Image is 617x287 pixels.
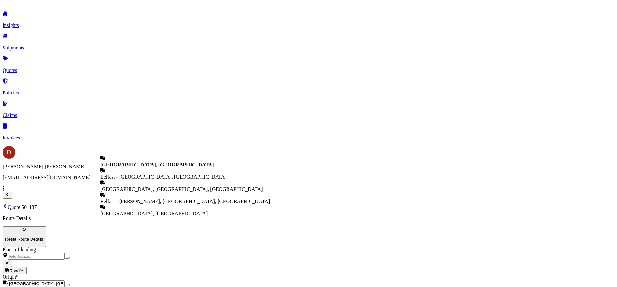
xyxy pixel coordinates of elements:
[3,267,27,274] button: Select transport
[3,164,614,170] p: [PERSON_NAME] [PERSON_NAME]
[3,112,614,118] p: Claims
[100,199,270,204] span: Belfast - [PERSON_NAME], [GEOGRAPHIC_DATA], [GEOGRAPHIC_DATA]
[3,67,614,73] p: Quotes
[3,45,614,51] p: Shipments
[100,156,270,217] div: Show suggestions
[3,204,614,210] p: Quote 501187
[65,284,70,286] button: Show suggestions
[8,253,65,260] input: Place of loading
[3,215,614,221] p: Route Details
[3,247,614,253] div: Place of loading
[5,237,43,242] p: Reset Route Details
[3,22,614,28] p: Insights
[7,149,11,156] span: D
[100,174,227,180] span: Belfast - [GEOGRAPHIC_DATA], [GEOGRAPHIC_DATA]
[100,186,263,192] span: [GEOGRAPHIC_DATA], [GEOGRAPHIC_DATA], [GEOGRAPHIC_DATA]
[3,90,614,96] p: Policies
[100,162,214,167] b: [GEOGRAPHIC_DATA], [GEOGRAPHIC_DATA]
[100,211,208,216] span: [GEOGRAPHIC_DATA], [GEOGRAPHIC_DATA]
[3,274,614,280] div: Origin
[65,257,70,259] button: Show suggestions
[3,175,614,181] p: [EMAIL_ADDRESS][DOMAIN_NAME]
[9,268,20,273] span: Road
[8,280,65,287] input: Origin
[3,135,614,141] p: Invoices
